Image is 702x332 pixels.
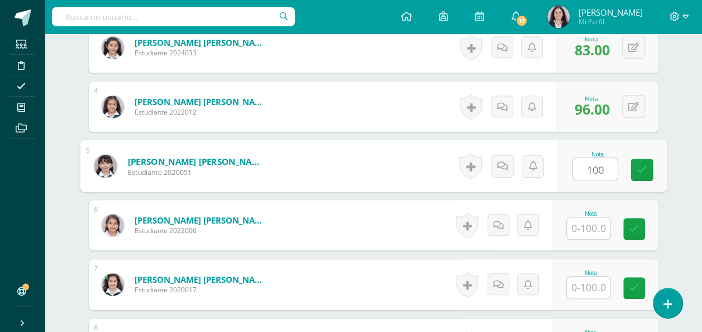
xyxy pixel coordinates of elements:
[135,96,269,107] a: [PERSON_NAME] [PERSON_NAME]
[135,37,269,48] a: [PERSON_NAME] [PERSON_NAME]
[52,7,295,26] input: Busca un usuario...
[135,107,269,117] span: Estudiante 2022012
[94,154,117,177] img: 9038f8ad23b9760169228de6f5a2655e.png
[127,167,265,177] span: Estudiante 2020051
[135,215,269,226] a: [PERSON_NAME] [PERSON_NAME]
[135,226,269,235] span: Estudiante 2022006
[127,155,265,167] a: [PERSON_NAME] [PERSON_NAME]
[102,214,124,236] img: a054b54c2f363013b4de5767611daf65.png
[567,277,610,298] input: 0-100.0
[572,158,617,181] input: 0-100.0
[567,217,610,239] input: 0-100.0
[575,99,610,118] span: 96.00
[135,274,269,285] a: [PERSON_NAME] [PERSON_NAME]
[566,211,615,217] div: Nota
[578,7,642,18] span: [PERSON_NAME]
[102,36,124,59] img: 6768883f80b9b5c5e6a4994ad27e08ae.png
[578,17,642,26] span: Mi Perfil
[575,35,610,43] div: Nota:
[102,96,124,118] img: ebdafb33aff4b5148a4630652fa79d25.png
[515,15,528,27] span: 17
[102,273,124,296] img: 8e20b32e756bfb28dfa73e9de4d0f1fb.png
[135,48,269,58] span: Estudiante 2024033
[575,94,610,102] div: Nota:
[566,270,615,276] div: Nota
[135,285,269,295] span: Estudiante 2020017
[575,40,610,59] span: 83.00
[572,151,623,157] div: Nota
[547,6,570,28] img: 374adf95ac062584ecb5b2bea18b9028.png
